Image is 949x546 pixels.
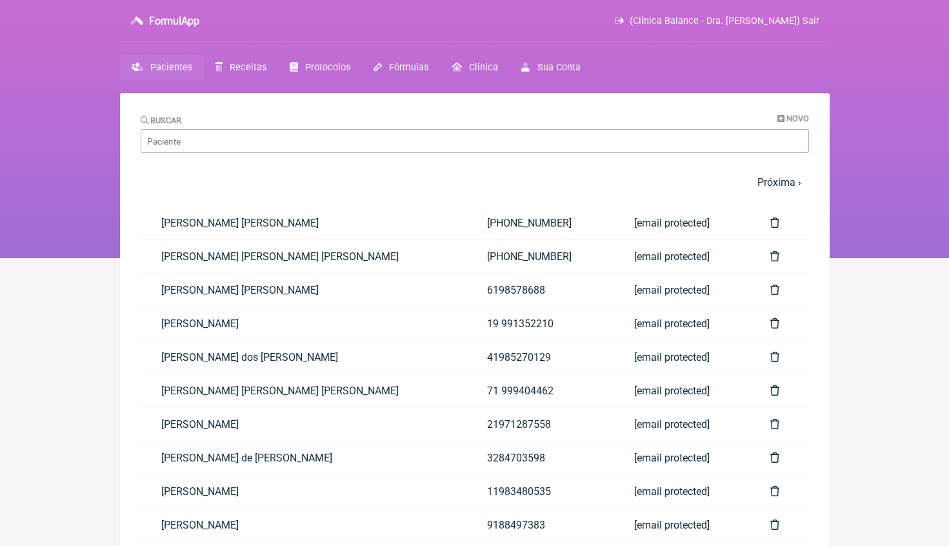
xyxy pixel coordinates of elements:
[141,129,809,153] input: Paciente
[614,475,750,508] a: [email protected]
[466,441,614,474] a: 3284703598
[305,62,350,73] span: Protocolos
[614,341,750,374] a: [email protected]
[466,274,614,307] a: 6198578688
[786,114,809,123] span: Novo
[141,168,809,196] nav: pager
[469,62,498,73] span: Clínica
[466,509,614,541] a: 9188497383
[777,114,809,123] a: Novo
[141,374,466,407] a: [PERSON_NAME] [PERSON_NAME] [PERSON_NAME]
[757,176,801,188] a: Próxima ›
[141,408,466,441] a: [PERSON_NAME]
[634,485,710,498] span: [email protected]
[630,15,819,26] span: (Clínica Balance - Dra. [PERSON_NAME]) Sair
[141,341,466,374] a: [PERSON_NAME] dos [PERSON_NAME]
[120,55,204,80] a: Pacientes
[537,62,581,73] span: Sua Conta
[614,509,750,541] a: [email protected]
[634,519,710,531] span: [email protected]
[614,408,750,441] a: [email protected]
[149,15,199,27] h3: FormulApp
[150,62,192,73] span: Pacientes
[141,207,466,239] a: [PERSON_NAME] [PERSON_NAME]
[141,475,466,508] a: [PERSON_NAME]
[614,374,750,407] a: [email protected]
[141,274,466,307] a: [PERSON_NAME] [PERSON_NAME]
[466,475,614,508] a: 11983480535
[615,15,819,26] a: (Clínica Balance - Dra. [PERSON_NAME]) Sair
[466,341,614,374] a: 41985270129
[278,55,362,80] a: Protocolos
[614,441,750,474] a: [email protected]
[614,240,750,273] a: [email protected]
[141,307,466,340] a: [PERSON_NAME]
[440,55,510,80] a: Clínica
[634,452,710,464] span: [email protected]
[141,509,466,541] a: [PERSON_NAME]
[614,274,750,307] a: [email protected]
[141,441,466,474] a: [PERSON_NAME] de [PERSON_NAME]
[466,307,614,340] a: 19 991352210
[510,55,592,80] a: Sua Conta
[230,62,266,73] span: Receitas
[634,250,710,263] span: [email protected]
[141,240,466,273] a: [PERSON_NAME] [PERSON_NAME] [PERSON_NAME]
[466,240,614,273] a: [PHONE_NUMBER]
[634,284,710,296] span: [email protected]
[634,385,710,397] span: [email protected]
[141,116,182,125] label: Buscar
[466,374,614,407] a: 71 999404462
[634,418,710,430] span: [email protected]
[362,55,440,80] a: Fórmulas
[634,217,710,229] span: [email protected]
[634,351,710,363] span: [email protected]
[614,207,750,239] a: [email protected]
[389,62,428,73] span: Fórmulas
[634,318,710,330] span: [email protected]
[614,307,750,340] a: [email protected]
[466,207,614,239] a: [PHONE_NUMBER]
[204,55,278,80] a: Receitas
[466,408,614,441] a: 21971287558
